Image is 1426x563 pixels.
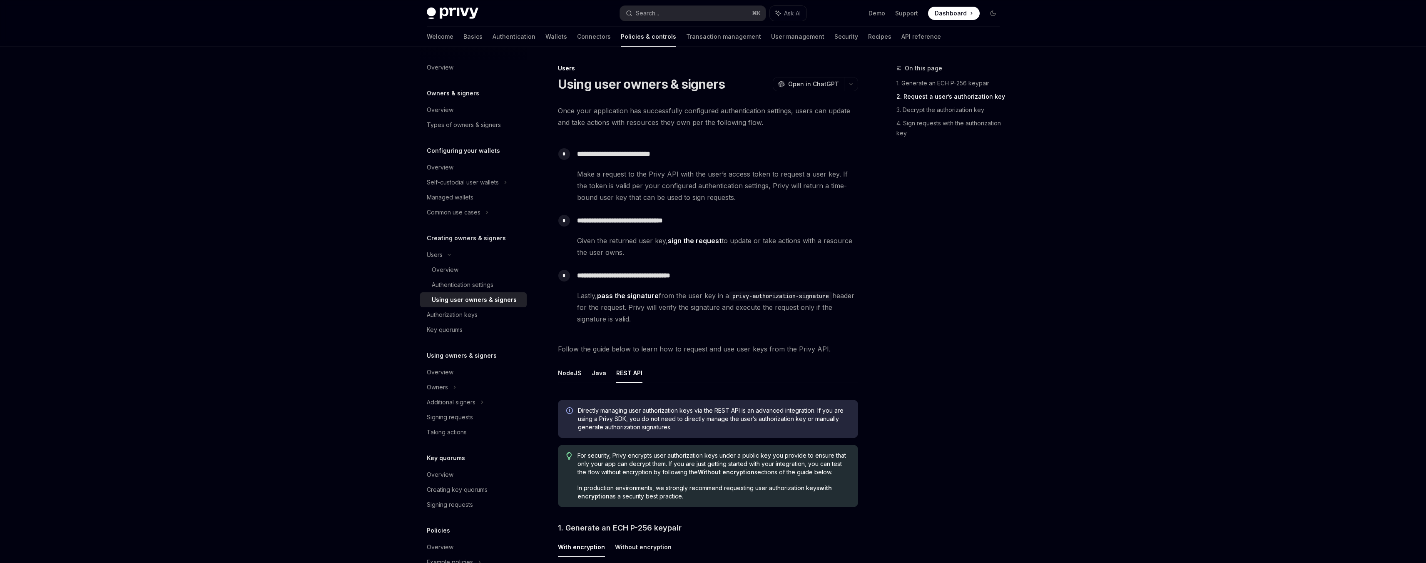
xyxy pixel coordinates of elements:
[427,382,448,392] div: Owners
[636,8,659,18] div: Search...
[558,363,582,383] button: NodeJS
[896,90,1006,103] a: 2. Request a user’s authorization key
[420,160,527,175] a: Overview
[493,27,535,47] a: Authentication
[427,427,467,437] div: Taking actions
[420,497,527,512] a: Signing requests
[427,453,465,463] h5: Key quorums
[420,482,527,497] a: Creating key quorums
[420,410,527,425] a: Signing requests
[896,77,1006,90] a: 1. Generate an ECH P-256 keypair
[896,117,1006,140] a: 4. Sign requests with the authorization key
[427,470,453,480] div: Overview
[558,343,858,355] span: Follow the guide below to learn how to request and use user keys from the Privy API.
[427,146,500,156] h5: Configuring your wallets
[620,6,766,21] button: Search...⌘K
[420,277,527,292] a: Authentication settings
[597,291,659,300] a: pass the signature
[905,63,942,73] span: On this page
[577,484,849,501] span: In production environments, we strongly recommend requesting user authorization keys as a securit...
[686,27,761,47] a: Transaction management
[427,120,501,130] div: Types of owners & signers
[427,412,473,422] div: Signing requests
[784,9,801,17] span: Ask AI
[668,237,722,245] a: sign the request
[420,467,527,482] a: Overview
[558,522,682,533] span: 1. Generate an ECH P-256 keypair
[729,291,832,301] code: privy-authorization-signature
[427,162,453,172] div: Overview
[432,265,458,275] div: Overview
[427,367,453,377] div: Overview
[427,542,453,552] div: Overview
[558,105,858,128] span: Once your application has successfully configured authentication settings, users can update and t...
[986,7,1000,20] button: Toggle dark mode
[935,9,967,17] span: Dashboard
[558,77,725,92] h1: Using user owners & signers
[621,27,676,47] a: Policies & controls
[427,325,463,335] div: Key quorums
[420,117,527,132] a: Types of owners & signers
[420,322,527,337] a: Key quorums
[427,485,488,495] div: Creating key quorums
[427,351,497,361] h5: Using owners & signers
[895,9,918,17] a: Support
[558,64,858,72] div: Users
[788,80,839,88] span: Open in ChatGPT
[834,27,858,47] a: Security
[615,537,672,557] button: Without encryption
[427,310,478,320] div: Authorization keys
[420,540,527,555] a: Overview
[420,307,527,322] a: Authorization keys
[773,77,844,91] button: Open in ChatGPT
[432,280,493,290] div: Authentication settings
[427,397,475,407] div: Additional signers
[427,177,499,187] div: Self-custodial user wallets
[545,27,567,47] a: Wallets
[566,452,572,460] svg: Tip
[420,102,527,117] a: Overview
[869,9,885,17] a: Demo
[577,484,832,500] strong: with encryption
[577,168,858,203] span: Make a request to the Privy API with the user’s access token to request a user key. If the token ...
[698,468,754,476] strong: Without encryption
[427,7,478,19] img: dark logo
[901,27,941,47] a: API reference
[578,406,850,431] span: Directly managing user authorization keys via the REST API is an advanced integration. If you are...
[566,407,575,416] svg: Info
[616,363,642,383] button: REST API
[427,27,453,47] a: Welcome
[432,295,517,305] div: Using user owners & signers
[420,60,527,75] a: Overview
[896,103,1006,117] a: 3. Decrypt the authorization key
[427,207,480,217] div: Common use cases
[427,233,506,243] h5: Creating owners & signers
[427,62,453,72] div: Overview
[558,537,605,557] button: With encryption
[771,27,824,47] a: User management
[420,365,527,380] a: Overview
[420,292,527,307] a: Using user owners & signers
[928,7,980,20] a: Dashboard
[868,27,891,47] a: Recipes
[427,250,443,260] div: Users
[427,192,473,202] div: Managed wallets
[577,290,858,325] span: Lastly, from the user key in a header for the request. Privy will verify the signature and execut...
[427,105,453,115] div: Overview
[592,363,606,383] button: Java
[752,10,761,17] span: ⌘ K
[427,500,473,510] div: Signing requests
[463,27,483,47] a: Basics
[577,27,611,47] a: Connectors
[427,88,479,98] h5: Owners & signers
[420,425,527,440] a: Taking actions
[770,6,806,21] button: Ask AI
[420,190,527,205] a: Managed wallets
[577,235,858,258] span: Given the returned user key, to update or take actions with a resource the user owns.
[420,262,527,277] a: Overview
[427,526,450,536] h5: Policies
[577,451,849,476] span: For security, Privy encrypts user authorization keys under a public key you provide to ensure tha...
